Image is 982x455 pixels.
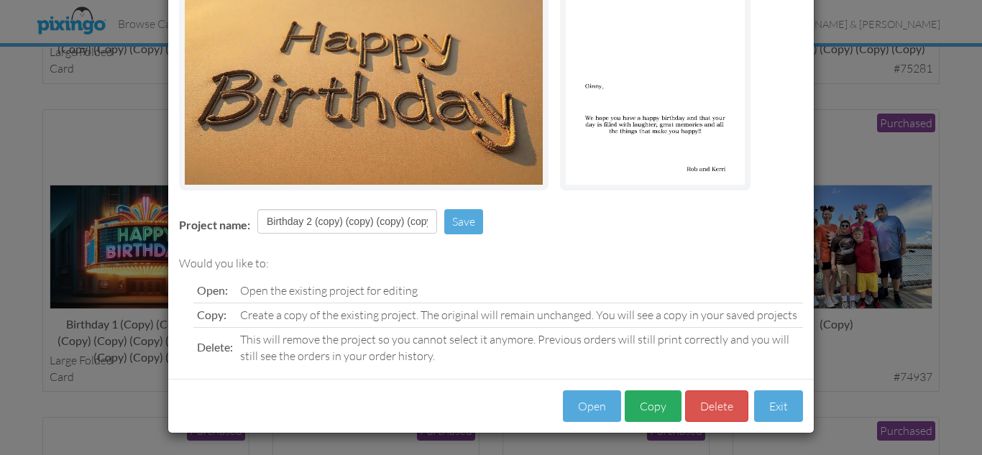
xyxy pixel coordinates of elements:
td: Create a copy of the existing project. The original will remain unchanged. You will see a copy in... [237,303,803,327]
span: Copy: [197,308,226,321]
button: Save [444,209,483,234]
span: Delete: [197,340,233,354]
td: Open the existing project for editing [237,279,803,303]
button: Copy [625,390,682,423]
td: This will remove the project so you cannot select it anymore. Previous orders will still print co... [237,327,803,367]
button: Delete [685,390,748,423]
label: Project name: [179,217,250,234]
div: Would you like to: [179,255,803,272]
button: Exit [754,390,803,423]
input: Enter project name [257,209,437,234]
span: Open: [197,283,228,297]
button: Open [563,390,621,423]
